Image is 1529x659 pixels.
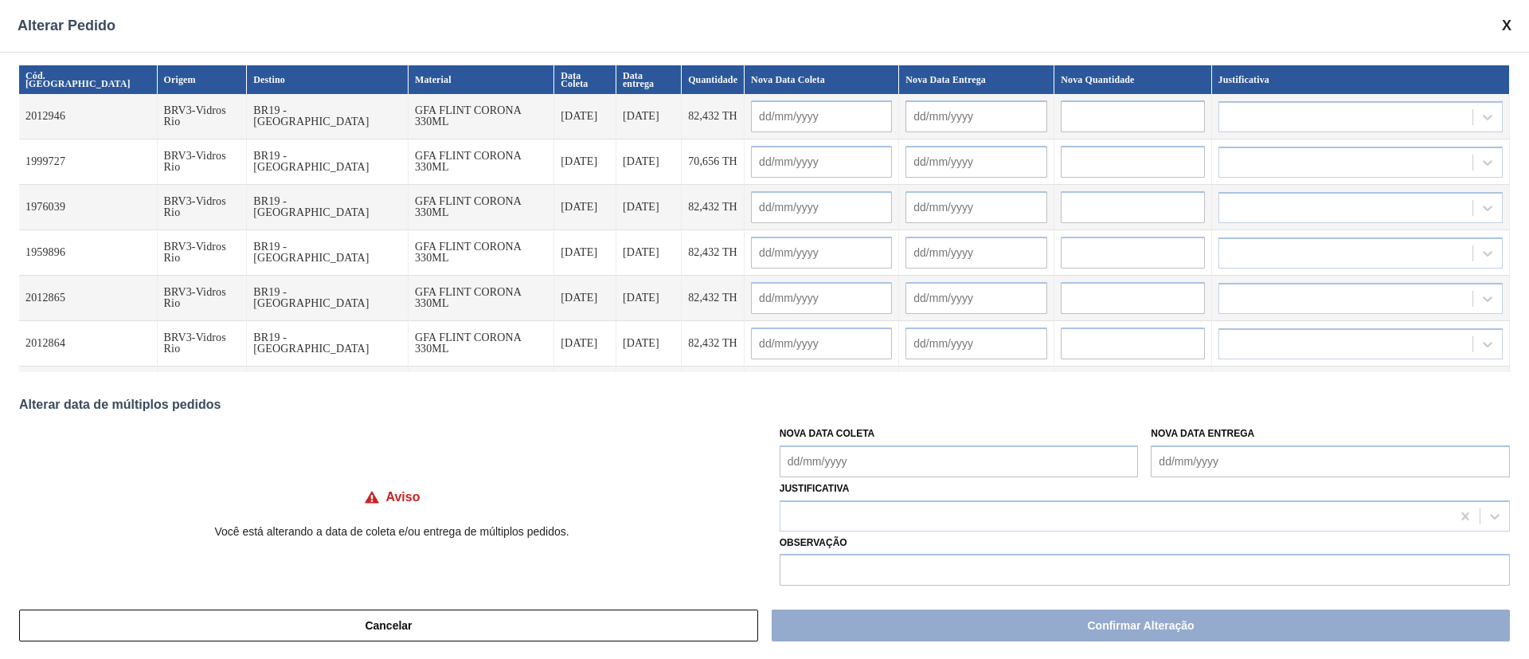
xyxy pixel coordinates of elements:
[1151,428,1254,439] label: Nova Data Entrega
[554,230,616,276] td: [DATE]
[158,321,248,367] td: BRV3-Vidros Rio
[751,237,892,269] input: dd/mm/yyyy
[616,139,682,185] td: [DATE]
[616,276,682,321] td: [DATE]
[682,65,745,94] th: Quantidade
[158,276,248,321] td: BRV3-Vidros Rio
[247,276,409,321] td: BR19 - [GEOGRAPHIC_DATA]
[905,191,1047,223] input: dd/mm/yyyy
[905,328,1047,359] input: dd/mm/yyyy
[1212,65,1510,94] th: Justificativa
[682,230,745,276] td: 82,432 TH
[616,367,682,412] td: [DATE]
[158,65,248,94] th: Origem
[19,610,758,641] button: Cancelar
[158,185,248,230] td: BRV3-Vidros Rio
[780,483,850,494] label: Justificativa
[682,185,745,230] td: 82,432 TH
[247,321,409,367] td: BR19 - [GEOGRAPHIC_DATA]
[682,94,745,139] td: 82,432 TH
[409,139,554,185] td: GFA FLINT CORONA 330ML
[409,65,554,94] th: Material
[1054,65,1211,94] th: Nova Quantidade
[19,398,1510,412] div: Alterar data de múltiplos pedidos
[1151,445,1510,477] input: dd/mm/yyyy
[554,94,616,139] td: [DATE]
[409,367,554,412] td: GFA FLINT CORONA 330ML
[616,94,682,139] td: [DATE]
[19,65,158,94] th: Cód. [GEOGRAPHIC_DATA]
[386,490,420,504] h4: Aviso
[554,139,616,185] td: [DATE]
[745,65,899,94] th: Nova Data Coleta
[247,94,409,139] td: BR19 - [GEOGRAPHIC_DATA]
[780,428,875,439] label: Nova Data Coleta
[247,139,409,185] td: BR19 - [GEOGRAPHIC_DATA]
[682,367,745,412] td: 82,432 TH
[247,65,409,94] th: Destino
[409,185,554,230] td: GFA FLINT CORONA 330ML
[247,185,409,230] td: BR19 - [GEOGRAPHIC_DATA]
[409,321,554,367] td: GFA FLINT CORONA 330ML
[616,185,682,230] td: [DATE]
[905,100,1047,132] input: dd/mm/yyyy
[616,230,682,276] td: [DATE]
[899,65,1054,94] th: Nova Data Entrega
[247,367,409,412] td: BR19 - [GEOGRAPHIC_DATA]
[780,532,1510,555] label: Observação
[19,230,158,276] td: 1959896
[409,94,554,139] td: GFA FLINT CORONA 330ML
[19,525,764,538] p: Você está alterando a data de coleta e/ou entrega de múltiplos pedidos.
[682,276,745,321] td: 82,432 TH
[554,367,616,412] td: [DATE]
[751,100,892,132] input: dd/mm/yyyy
[682,321,745,367] td: 82,432 TH
[19,321,158,367] td: 2012864
[554,321,616,367] td: [DATE]
[158,230,248,276] td: BRV3-Vidros Rio
[19,367,158,412] td: 2012861
[554,276,616,321] td: [DATE]
[554,185,616,230] td: [DATE]
[247,230,409,276] td: BR19 - [GEOGRAPHIC_DATA]
[19,276,158,321] td: 2012865
[905,146,1047,178] input: dd/mm/yyyy
[19,185,158,230] td: 1976039
[158,94,248,139] td: BRV3-Vidros Rio
[554,65,616,94] th: Data Coleta
[682,139,745,185] td: 70,656 TH
[409,230,554,276] td: GFA FLINT CORONA 330ML
[751,328,892,359] input: dd/mm/yyyy
[751,191,892,223] input: dd/mm/yyyy
[751,282,892,314] input: dd/mm/yyyy
[905,282,1047,314] input: dd/mm/yyyy
[616,65,682,94] th: Data entrega
[19,139,158,185] td: 1999727
[905,237,1047,269] input: dd/mm/yyyy
[780,445,1139,477] input: dd/mm/yyyy
[409,276,554,321] td: GFA FLINT CORONA 330ML
[616,321,682,367] td: [DATE]
[158,367,248,412] td: BRV3-Vidros Rio
[158,139,248,185] td: BRV3-Vidros Rio
[18,18,115,34] span: Alterar Pedido
[19,94,158,139] td: 2012946
[751,146,892,178] input: dd/mm/yyyy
